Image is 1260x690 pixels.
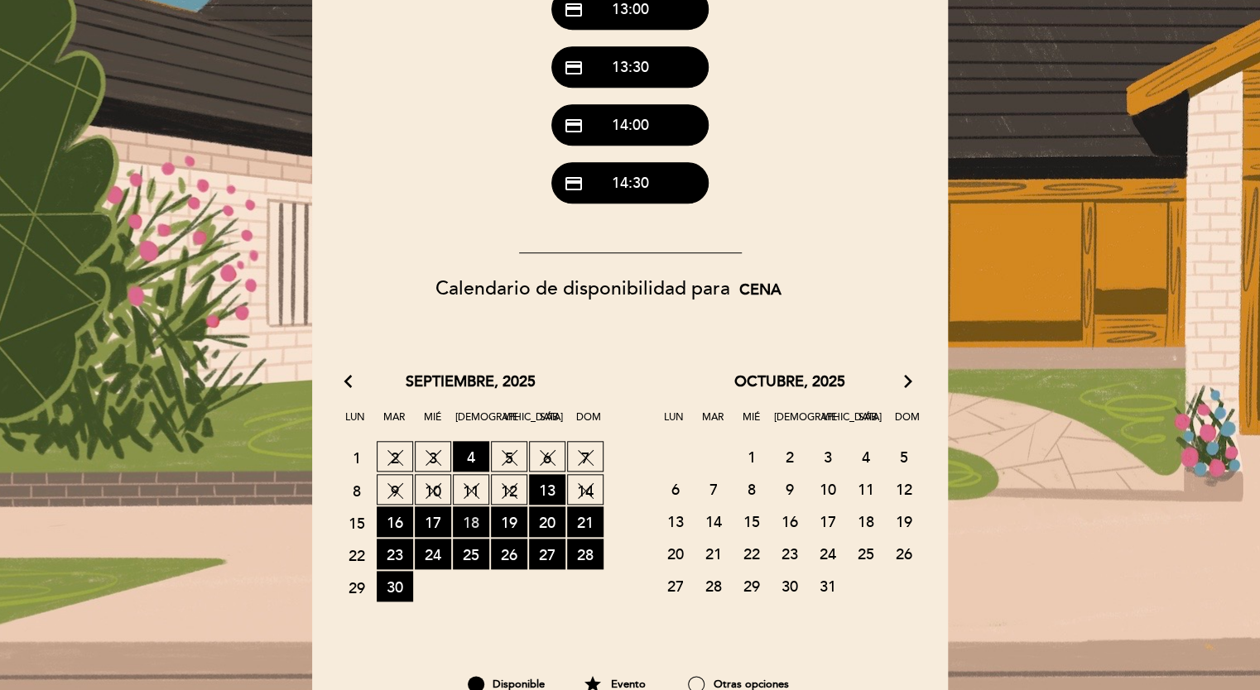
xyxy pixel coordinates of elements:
span: octubre, 2025 [734,371,845,393]
span: Vie [813,409,846,439]
span: 6 [657,473,694,504]
span: 18 [848,506,884,536]
span: 27 [657,570,694,601]
span: 7 [695,473,732,504]
span: 3 [415,441,451,472]
span: 11 [848,473,884,504]
span: 13 [657,506,694,536]
span: 5 [886,441,922,472]
span: Dom [891,409,924,439]
span: Calendario de disponibilidad para [435,277,730,300]
span: 10 [810,473,846,504]
span: 15 [733,506,770,536]
span: 22 [339,539,375,570]
span: 5 [491,441,527,472]
span: credit_card [564,116,584,136]
span: Lun [657,409,690,439]
button: credit_card 13:30 [551,46,709,88]
span: Mar [696,409,729,439]
span: 8 [339,475,375,506]
span: 20 [657,538,694,568]
span: septiembre, 2025 [406,371,536,393]
span: 1 [339,442,375,472]
span: 29 [733,570,770,601]
span: 30 [377,571,413,601]
span: 9 [377,474,413,505]
span: 2 [772,441,808,472]
span: 23 [377,539,413,569]
span: 11 [453,474,489,505]
span: 23 [772,538,808,568]
i: arrow_back_ios [344,371,359,393]
span: 14 [567,474,604,505]
span: Mié [416,409,450,439]
span: [DEMOGRAPHIC_DATA] [455,409,488,439]
span: 15 [339,507,375,538]
span: credit_card [564,58,584,78]
span: 10 [415,474,451,505]
span: Dom [572,409,605,439]
span: 28 [695,570,732,601]
i: arrow_forward_ios [901,371,916,393]
span: credit_card [564,174,584,194]
span: 13 [529,474,565,505]
button: credit_card 14:00 [551,104,709,146]
span: 18 [453,506,489,537]
span: 24 [415,539,451,569]
span: 16 [772,506,808,536]
span: 19 [886,506,922,536]
span: 24 [810,538,846,568]
span: 7 [567,441,604,472]
span: 28 [567,539,604,569]
span: Sáb [533,409,566,439]
span: 25 [848,538,884,568]
span: Sáb [852,409,885,439]
span: 3 [810,441,846,472]
span: 26 [886,538,922,568]
span: 8 [733,473,770,504]
span: Vie [494,409,527,439]
span: 12 [491,474,527,505]
span: 4 [453,441,489,472]
span: 25 [453,539,489,569]
span: Lun [339,409,372,439]
span: 16 [377,506,413,537]
span: [DEMOGRAPHIC_DATA] [774,409,807,439]
span: 2 [377,441,413,472]
span: 17 [415,506,451,537]
span: 1 [733,441,770,472]
span: 30 [772,570,808,601]
span: 20 [529,506,565,537]
span: 19 [491,506,527,537]
span: 29 [339,572,375,602]
span: 17 [810,506,846,536]
span: 31 [810,570,846,601]
span: Mar [378,409,411,439]
span: 6 [529,441,565,472]
span: 4 [848,441,884,472]
span: 21 [695,538,732,568]
span: 9 [772,473,808,504]
span: 27 [529,539,565,569]
span: Mié [735,409,768,439]
span: 14 [695,506,732,536]
span: 12 [886,473,922,504]
span: 22 [733,538,770,568]
span: 26 [491,539,527,569]
span: 21 [567,506,604,537]
button: credit_card 14:30 [551,162,709,204]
